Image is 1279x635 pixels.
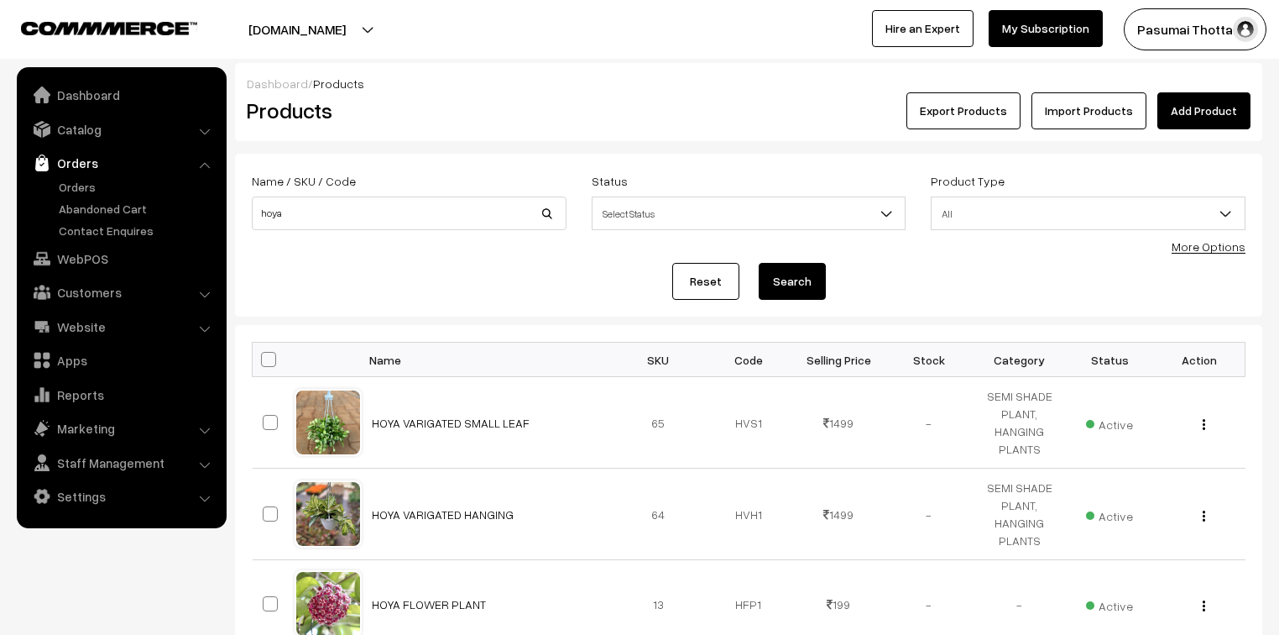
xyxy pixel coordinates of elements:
[794,343,885,377] th: Selling Price
[1233,17,1258,42] img: user
[989,10,1103,47] a: My Subscription
[672,263,739,300] a: Reset
[703,377,794,469] td: HVS1
[592,197,906,230] span: Select Status
[592,172,628,190] label: Status
[1064,343,1155,377] th: Status
[1031,92,1146,129] a: Import Products
[21,448,221,478] a: Staff Management
[21,380,221,410] a: Reports
[593,199,906,228] span: Select Status
[55,200,221,218] a: Abandoned Cart
[1086,412,1133,433] span: Active
[190,8,405,50] button: [DOMAIN_NAME]
[21,80,221,110] a: Dashboard
[1203,419,1205,430] img: Menu
[21,244,221,274] a: WebPOS
[55,178,221,196] a: Orders
[931,197,1245,230] span: All
[703,343,794,377] th: Code
[974,469,1065,560] td: SEMI SHADE PLANT, HANGING PLANTS
[794,377,885,469] td: 1499
[872,10,974,47] a: Hire an Expert
[372,597,486,611] a: HOYA FLOWER PLANT
[1155,343,1245,377] th: Action
[932,199,1245,228] span: All
[21,17,168,37] a: COMMMERCE
[1124,8,1266,50] button: Pasumai Thotta…
[1203,601,1205,611] img: Menu
[247,97,565,123] h2: Products
[1086,593,1133,615] span: Active
[884,343,974,377] th: Stock
[21,481,221,512] a: Settings
[794,469,885,560] td: 1499
[1157,92,1250,129] a: Add Product
[974,343,1065,377] th: Category
[21,277,221,307] a: Customers
[613,377,704,469] td: 65
[313,76,364,91] span: Products
[974,377,1065,469] td: SEMI SHADE PLANT, HANGING PLANTS
[21,413,221,443] a: Marketing
[21,312,221,342] a: Website
[21,345,221,375] a: Apps
[372,507,514,522] a: HOYA VARIGATED HANGING
[252,197,566,230] input: Name / SKU / Code
[906,92,1021,129] button: Export Products
[247,76,308,91] a: Dashboard
[252,172,356,190] label: Name / SKU / Code
[759,263,826,300] button: Search
[21,22,197,34] img: COMMMERCE
[931,172,1005,190] label: Product Type
[372,416,530,430] a: HOYA VARIGATED SMALL LEAF
[21,148,221,178] a: Orders
[884,377,974,469] td: -
[884,469,974,560] td: -
[1172,239,1245,254] a: More Options
[613,343,704,377] th: SKU
[247,75,1250,92] div: /
[1086,503,1133,525] span: Active
[55,222,221,239] a: Contact Enquires
[21,114,221,144] a: Catalog
[1203,511,1205,522] img: Menu
[613,469,704,560] td: 64
[703,469,794,560] td: HVH1
[362,343,613,377] th: Name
